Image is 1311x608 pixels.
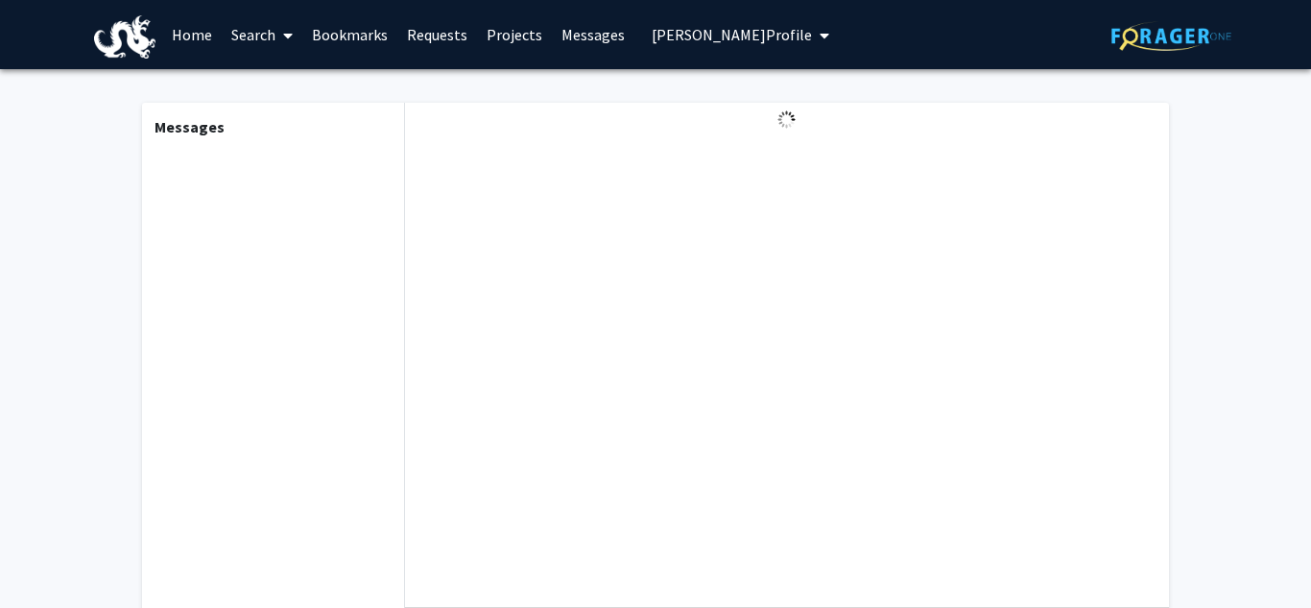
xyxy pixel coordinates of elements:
[397,1,477,68] a: Requests
[770,103,803,136] img: Loading
[222,1,302,68] a: Search
[552,1,634,68] a: Messages
[162,1,222,68] a: Home
[302,1,397,68] a: Bookmarks
[94,15,155,59] img: Drexel University Logo
[652,25,812,44] span: [PERSON_NAME] Profile
[155,117,225,136] b: Messages
[477,1,552,68] a: Projects
[1111,21,1231,51] img: ForagerOne Logo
